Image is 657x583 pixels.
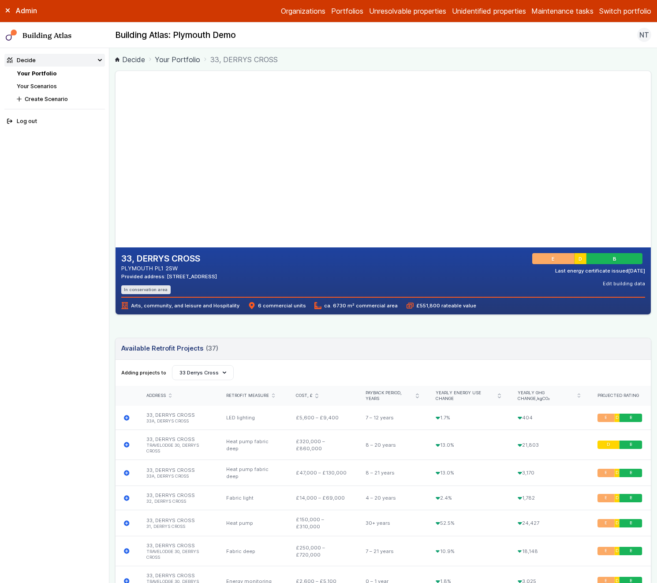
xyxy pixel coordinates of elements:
a: Your Scenarios [17,83,57,90]
span: D [580,255,583,262]
div: 404 [509,406,589,430]
div: 1.7% [427,406,509,430]
span: E [605,415,607,421]
div: 2.4% [427,486,509,510]
div: 33, DERRYS CROSS [138,430,218,460]
span: B [630,470,632,476]
div: 8 – 21 years [357,460,427,486]
div: 8 – 20 years [357,430,427,460]
span: Retrofit measure [226,393,269,399]
span: B [630,495,632,501]
button: Create Scenario [14,93,105,105]
h2: Building Atlas: Plymouth Demo [115,30,236,41]
h3: Available Retrofit Projects [121,344,218,353]
div: 4 – 20 years [357,486,427,510]
button: Edit building data [603,280,645,287]
div: £250,000 – £720,000 [287,536,357,566]
div: £47,000 – £130,000 [287,460,357,486]
div: Fabric deep [218,536,287,566]
div: 1,782 [509,486,589,510]
div: LED lighting [218,406,287,430]
span: E [605,470,607,476]
span: (37) [206,344,218,353]
span: Payback period, years [366,390,413,402]
span: D [616,470,619,476]
span: 6 commercial units [248,302,306,309]
span: B [615,255,618,262]
span: 33, DERRYS CROSS [210,54,278,65]
div: Projected rating [597,393,642,399]
time: [DATE] [628,268,645,274]
div: 7 – 12 years [357,406,427,430]
a: Unresolvable properties [369,6,446,16]
span: D [616,520,619,526]
li: 33A, DERRYS CROSS [146,474,209,479]
span: E [605,520,607,526]
div: 33, DERRYS CROSS [138,460,218,486]
div: 3,170 [509,460,589,486]
div: 33, DERRYS CROSS [138,406,218,430]
div: 24,427 [509,510,589,536]
button: Log out [4,115,105,128]
div: 21,803 [509,430,589,460]
span: D [607,442,610,448]
div: £150,000 – £310,000 [287,510,357,536]
div: Last energy certificate issued [555,267,645,274]
span: E [605,548,607,554]
li: 32, DERRYS CROSS [146,499,209,505]
a: Decide [115,54,145,65]
span: £551,800 rateable value [407,302,476,309]
span: D [616,548,619,554]
span: B [630,442,632,448]
img: main-0bbd2752.svg [6,30,17,41]
div: 13.0% [427,430,509,460]
span: NT [639,30,649,40]
span: B [630,415,632,421]
div: 33, DERRYS CROSS [138,536,218,566]
a: Portfolios [331,6,363,16]
span: B [630,548,632,554]
li: In conservation area [121,285,171,294]
div: £320,000 – £860,000 [287,430,357,460]
span: E [605,495,607,501]
span: Yearly energy use change [436,390,495,402]
div: Fabric light [218,486,287,510]
span: Cost, £ [296,393,313,399]
div: 18,148 [509,536,589,566]
address: PLYMOUTH PL1 2SW [121,264,217,273]
div: Heat pump fabric deep [218,460,287,486]
a: Your Portfolio [17,70,56,77]
button: Switch portfolio [599,6,651,16]
li: TRAVELODGE 30, DERRYS CROSS [146,443,209,454]
button: 33 Derrys Cross [172,365,234,380]
span: D [616,415,619,421]
a: Maintenance tasks [531,6,594,16]
li: TRAVELODGE 30, DERRYS CROSS [146,549,209,561]
span: D [616,495,619,501]
h2: 33, DERRYS CROSS [121,253,217,265]
span: E [552,255,556,262]
div: Decide [7,56,36,64]
span: ca. 6730 m² commercial area [314,302,398,309]
span: B [630,520,632,526]
a: Your Portfolio [155,54,200,65]
div: Provided address: [STREET_ADDRESS] [121,273,217,280]
div: 30+ years [357,510,427,536]
div: £5,600 – £9,400 [287,406,357,430]
span: kgCO₂ [537,396,550,401]
li: 33A, DERRYS CROSS [146,419,209,424]
div: 52.5% [427,510,509,536]
a: Organizations [281,6,325,16]
span: Arts, community, and leisure and Hospitality [121,302,239,309]
div: Heat pump fabric deep [218,430,287,460]
div: 13.0% [427,460,509,486]
div: 10.9% [427,536,509,566]
div: 33, DERRYS CROSS [138,486,218,510]
div: 33, DERRYS CROSS [138,510,218,536]
span: Yearly GHG change, [518,390,575,402]
summary: Decide [4,54,105,67]
div: £14,000 – £69,000 [287,486,357,510]
span: Adding projects to [121,369,166,376]
li: 31, DERRYS CROSS [146,524,209,530]
div: 7 – 21 years [357,536,427,566]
